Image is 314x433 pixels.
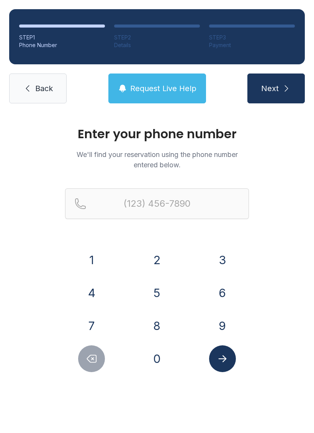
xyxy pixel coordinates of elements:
[261,83,279,94] span: Next
[209,279,236,306] button: 6
[209,41,295,49] div: Payment
[130,83,196,94] span: Request Live Help
[209,312,236,339] button: 9
[144,312,170,339] button: 8
[144,279,170,306] button: 5
[78,247,105,273] button: 1
[19,41,105,49] div: Phone Number
[78,345,105,372] button: Delete number
[144,247,170,273] button: 2
[114,41,200,49] div: Details
[78,279,105,306] button: 4
[35,83,53,94] span: Back
[65,128,249,140] h1: Enter your phone number
[209,247,236,273] button: 3
[65,149,249,170] p: We'll find your reservation using the phone number entered below.
[209,34,295,41] div: STEP 3
[65,188,249,219] input: Reservation phone number
[114,34,200,41] div: STEP 2
[78,312,105,339] button: 7
[144,345,170,372] button: 0
[209,345,236,372] button: Submit lookup form
[19,34,105,41] div: STEP 1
